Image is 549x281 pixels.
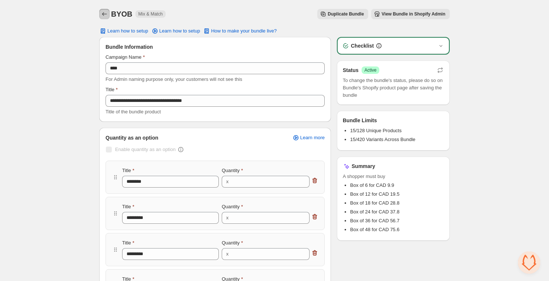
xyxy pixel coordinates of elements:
span: Mix & Match [138,11,163,17]
label: Quantity [222,167,243,174]
li: Box of 36 for CAD 56.7 [350,217,444,225]
span: Enable quantity as an option [115,147,176,152]
li: Box of 6 for CAD 9.9 [350,182,444,189]
span: Learn how to setup [107,28,148,34]
div: x [226,178,229,185]
span: 15/420 Variants Across Bundle [350,137,415,142]
label: Quantity [222,203,243,210]
a: Learn how to setup [147,26,205,36]
h1: BYOB [111,10,132,18]
div: x [226,250,229,258]
span: Active [365,67,377,73]
label: Campaign Name [106,54,145,61]
button: View Bundle in Shopify Admin [371,9,450,19]
span: 15/128 Unique Products [350,128,401,133]
a: Learn more [288,133,329,143]
label: Title [122,239,134,247]
li: Box of 12 for CAD 19.5 [350,191,444,198]
span: How to make your bundle live? [211,28,277,34]
span: Duplicate Bundle [328,11,364,17]
div: x [226,214,229,222]
span: For Admin naming purpose only, your customers will not see this [106,76,242,82]
button: How to make your bundle live? [198,26,281,36]
h3: Checklist [351,42,374,49]
span: A shopper must buy [343,173,444,180]
div: Open chat [518,251,540,274]
li: Box of 18 for CAD 28.8 [350,199,444,207]
label: Title [122,203,134,210]
li: Box of 24 for CAD 37.8 [350,208,444,216]
label: Title [106,86,118,93]
span: Quantity as an option [106,134,158,141]
span: View Bundle in Shopify Admin [381,11,445,17]
button: Learn how to setup [95,26,153,36]
label: Title [122,167,134,174]
h3: Status [343,66,359,74]
label: Quantity [222,239,243,247]
span: Learn how to setup [159,28,200,34]
h3: Summary [352,162,375,170]
span: Learn more [300,135,325,141]
span: To change the bundle's status, please do so on Bundle's Shopify product page after saving the bundle [343,77,444,99]
button: Duplicate Bundle [317,9,368,19]
h3: Bundle Limits [343,117,377,124]
li: Box of 48 for CAD 75.6 [350,226,444,233]
span: Title of the bundle product [106,109,161,114]
button: Back [99,9,110,19]
span: Bundle Information [106,43,153,51]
